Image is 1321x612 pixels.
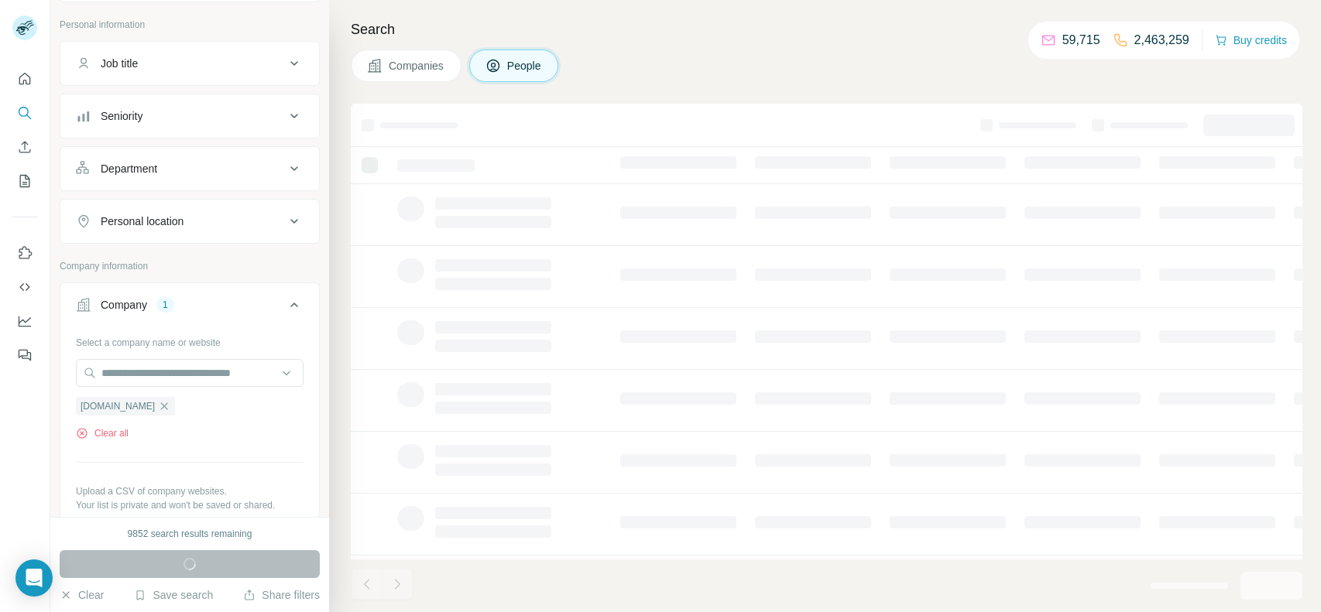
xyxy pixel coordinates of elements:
[134,587,213,603] button: Save search
[101,56,138,71] div: Job title
[76,484,304,498] p: Upload a CSV of company websites.
[389,58,445,74] span: Companies
[12,99,37,127] button: Search
[60,97,319,135] button: Seniority
[128,527,252,541] div: 9852 search results remaining
[76,498,304,512] p: Your list is private and won't be saved or shared.
[1215,29,1287,51] button: Buy credits
[81,399,155,413] span: [DOMAIN_NAME]
[351,19,1302,40] h4: Search
[60,587,104,603] button: Clear
[12,167,37,195] button: My lists
[1062,31,1100,50] p: 59,715
[101,161,157,176] div: Department
[156,298,174,312] div: 1
[101,214,184,229] div: Personal location
[507,58,543,74] span: People
[12,273,37,301] button: Use Surfe API
[1134,31,1189,50] p: 2,463,259
[60,150,319,187] button: Department
[12,65,37,93] button: Quick start
[60,45,319,82] button: Job title
[101,297,147,313] div: Company
[12,239,37,267] button: Use Surfe on LinkedIn
[60,259,320,273] p: Company information
[60,18,320,32] p: Personal information
[76,330,304,350] div: Select a company name or website
[76,426,129,440] button: Clear all
[12,341,37,369] button: Feedback
[60,203,319,240] button: Personal location
[12,307,37,335] button: Dashboard
[12,133,37,161] button: Enrich CSV
[60,286,319,330] button: Company1
[243,587,320,603] button: Share filters
[15,559,53,597] div: Open Intercom Messenger
[101,108,142,124] div: Seniority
